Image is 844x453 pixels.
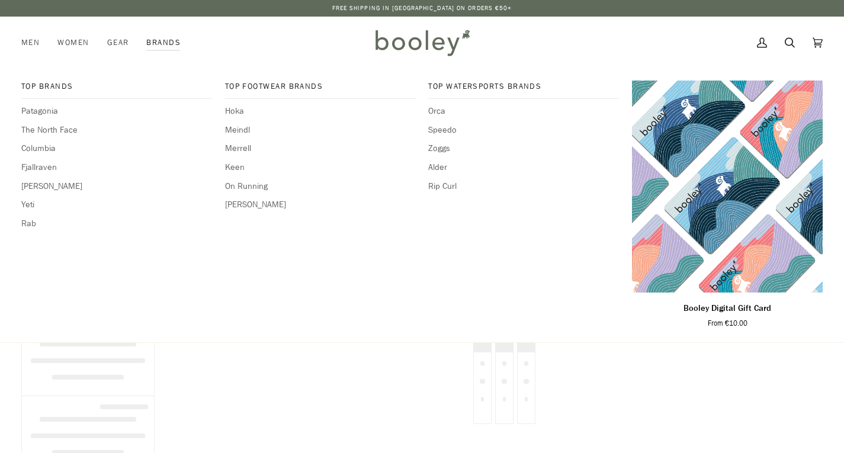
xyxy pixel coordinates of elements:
p: Booley Digital Gift Card [683,302,771,315]
a: Meindl [225,124,416,137]
a: Men [21,17,49,69]
a: Booley Digital Gift Card [632,297,823,329]
a: Brands [137,17,190,69]
a: [PERSON_NAME] [21,180,212,193]
a: Rip Curl [428,180,619,193]
a: Top Footwear Brands [225,81,416,99]
span: Men [21,37,40,49]
a: Patagonia [21,105,212,118]
a: Women [49,17,98,69]
span: Gear [107,37,129,49]
a: Top Brands [21,81,212,99]
a: Top Watersports Brands [428,81,619,99]
span: Top Brands [21,81,212,92]
img: Booley [370,25,474,60]
a: Yeti [21,198,212,211]
a: Merrell [225,142,416,155]
div: Brands Top Brands Patagonia The North Face Columbia Fjallraven [PERSON_NAME] Yeti Rab Top Footwea... [137,17,190,69]
a: Orca [428,105,619,118]
span: Women [57,37,89,49]
a: Hoka [225,105,416,118]
a: Gear [98,17,138,69]
a: On Running [225,180,416,193]
a: [PERSON_NAME] [225,198,416,211]
a: Alder [428,161,619,174]
a: Speedo [428,124,619,137]
span: From €10.00 [708,318,747,329]
a: Booley Digital Gift Card [632,81,823,293]
span: Top Footwear Brands [225,81,416,92]
product-grid-item-variant: €10.00 [632,81,823,293]
a: Fjallraven [21,161,212,174]
a: Zoggs [428,142,619,155]
a: The North Face [21,124,212,137]
span: Top Watersports Brands [428,81,619,92]
a: Keen [225,161,416,174]
a: Rab [21,217,212,230]
p: Free Shipping in [GEOGRAPHIC_DATA] on Orders €50+ [332,4,512,13]
a: Columbia [21,142,212,155]
product-grid-item: Booley Digital Gift Card [632,81,823,328]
